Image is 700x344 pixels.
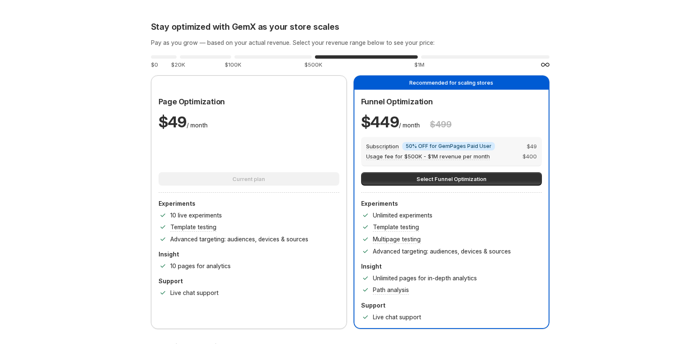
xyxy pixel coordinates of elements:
[361,112,420,132] p: / month
[225,61,241,68] span: $100K
[170,235,308,243] p: Advanced targeting: audiences, devices & sources
[373,211,432,220] p: Unlimited experiments
[159,113,187,131] span: $ 49
[151,39,549,47] h3: Pay as you grow — based on your actual revenue. Select your revenue range below to see your price:
[170,211,222,220] p: 10 live experiments
[361,199,542,208] p: Experiments
[414,61,424,68] span: $1M
[430,119,451,129] h3: $ 499
[361,172,542,186] button: Select Funnel Optimization
[361,113,399,131] span: $ 449
[159,250,339,259] p: Insight
[373,223,419,231] p: Template testing
[159,112,208,132] p: / month
[159,277,339,285] p: Support
[373,247,511,256] p: Advanced targeting: audiences, devices & sources
[171,61,185,68] span: $20K
[409,80,493,86] span: Recommended for scaling stores
[406,143,492,150] span: 50% OFF for GemPages Paid User
[170,289,219,297] p: Live chat support
[373,274,477,282] p: Unlimited pages for in-depth analytics
[366,143,399,150] span: Subscription
[373,235,421,243] p: Multipage testing
[366,153,490,160] span: Usage fee for $500K - $1M revenue per month
[151,22,549,32] h2: Stay optimized with GemX as your store scales
[523,152,537,160] span: $ 400
[416,175,487,183] span: Select Funnel Optimization
[151,61,158,68] span: $0
[373,313,421,321] p: Live chat support
[159,199,339,208] p: Experiments
[361,262,542,271] p: Insight
[361,301,542,310] p: Support
[159,97,225,106] span: Page Optimization
[304,61,322,68] span: $500K
[170,223,216,231] p: Template testing
[527,142,537,150] span: $ 49
[170,262,231,270] p: 10 pages for analytics
[361,97,433,106] span: Funnel Optimization
[373,286,409,294] p: Path analysis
